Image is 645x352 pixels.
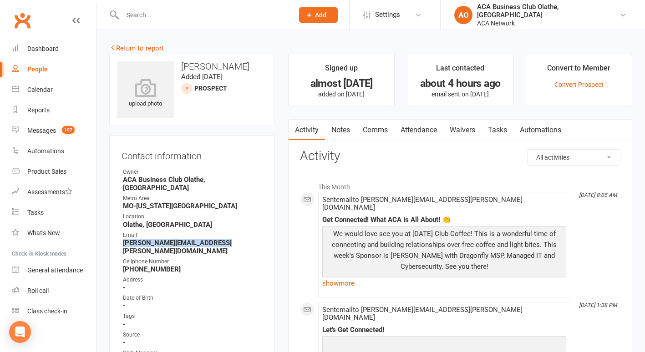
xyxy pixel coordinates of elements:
[27,65,48,73] div: People
[27,45,59,52] div: Dashboard
[194,85,227,92] snap: prospect
[27,106,50,114] div: Reports
[123,265,262,273] strong: [PHONE_NUMBER]
[322,196,523,211] span: Sent email to [PERSON_NAME][EMAIL_ADDRESS][PERSON_NAME][DOMAIN_NAME]
[322,326,566,334] div: Let's Get Connected!
[554,81,604,88] a: Convert Prospect
[12,80,96,100] a: Calendar
[300,177,620,192] li: This Month
[123,231,262,240] div: Email
[12,141,96,161] a: Automations
[12,202,96,223] a: Tasks
[123,239,262,255] strong: [PERSON_NAME][EMAIL_ADDRESS][PERSON_NAME][DOMAIN_NAME]
[12,223,96,243] a: What's New
[12,121,96,141] a: Messages 107
[12,161,96,182] a: Product Sales
[9,321,31,343] div: Open Intercom Messenger
[477,19,620,27] div: ACA Network
[299,7,338,23] button: Add
[123,294,262,302] div: Date of Birth
[181,73,223,81] time: Added [DATE]
[315,11,326,19] span: Add
[443,120,482,141] a: Waivers
[117,61,267,71] h3: [PERSON_NAME]
[482,120,513,141] a: Tasks
[416,91,505,98] p: email sent on [DATE]
[322,306,523,322] span: Sent email to [PERSON_NAME][EMAIL_ADDRESS][PERSON_NAME][DOMAIN_NAME]
[12,39,96,59] a: Dashboard
[123,338,262,347] strong: -
[27,127,56,134] div: Messages
[322,216,566,224] div: Get Connected! What ACA Is All About! 👏
[27,229,60,236] div: What's New
[123,176,262,192] strong: ACA Business Club Olathe, [GEOGRAPHIC_DATA]
[123,168,262,176] div: Owner
[325,62,358,79] div: Signed up
[416,79,505,88] div: about 4 hours ago
[375,5,400,25] span: Settings
[117,79,174,109] div: upload photo
[109,44,164,52] a: Return to report
[12,301,96,322] a: Class kiosk mode
[123,212,262,221] div: Location
[123,276,262,284] div: Address
[123,283,262,292] strong: -
[297,91,386,98] p: added on [DATE]
[123,312,262,321] div: Tags
[454,6,472,24] div: AO
[122,147,262,161] h3: Contact information
[12,59,96,80] a: People
[123,320,262,328] strong: -
[27,307,67,315] div: Class check-in
[12,281,96,301] a: Roll call
[27,188,72,196] div: Assessments
[300,149,620,163] h3: Activity
[513,120,568,141] a: Automations
[123,257,262,266] div: Cellphone Number
[12,100,96,121] a: Reports
[477,3,620,19] div: ACA Business Club Olathe, [GEOGRAPHIC_DATA]
[123,331,262,339] div: Source
[62,126,75,134] span: 107
[120,9,288,21] input: Search...
[325,120,356,141] a: Notes
[436,62,484,79] div: Last contacted
[547,62,610,79] div: Convert to Member
[356,120,394,141] a: Comms
[123,194,262,203] div: Metro Area
[27,168,66,175] div: Product Sales
[12,260,96,281] a: General attendance kiosk mode
[12,182,96,202] a: Assessments
[11,9,34,32] a: Clubworx
[27,287,49,294] div: Roll call
[123,202,262,210] strong: MO-[US_STATE][GEOGRAPHIC_DATA]
[27,86,53,93] div: Calendar
[297,79,386,88] div: almost [DATE]
[579,192,617,198] i: [DATE] 8:05 AM
[123,302,262,310] strong: -
[123,221,262,229] strong: Olathe, [GEOGRAPHIC_DATA]
[394,120,443,141] a: Attendance
[325,228,564,274] p: We would love see you at [DATE] Club Coffee! This is a wonderful time of connecting and building ...
[289,120,325,141] a: Activity
[27,147,64,155] div: Automations
[27,209,44,216] div: Tasks
[579,302,617,308] i: [DATE] 1:38 PM
[27,267,83,274] div: General attendance
[322,277,566,290] a: show more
